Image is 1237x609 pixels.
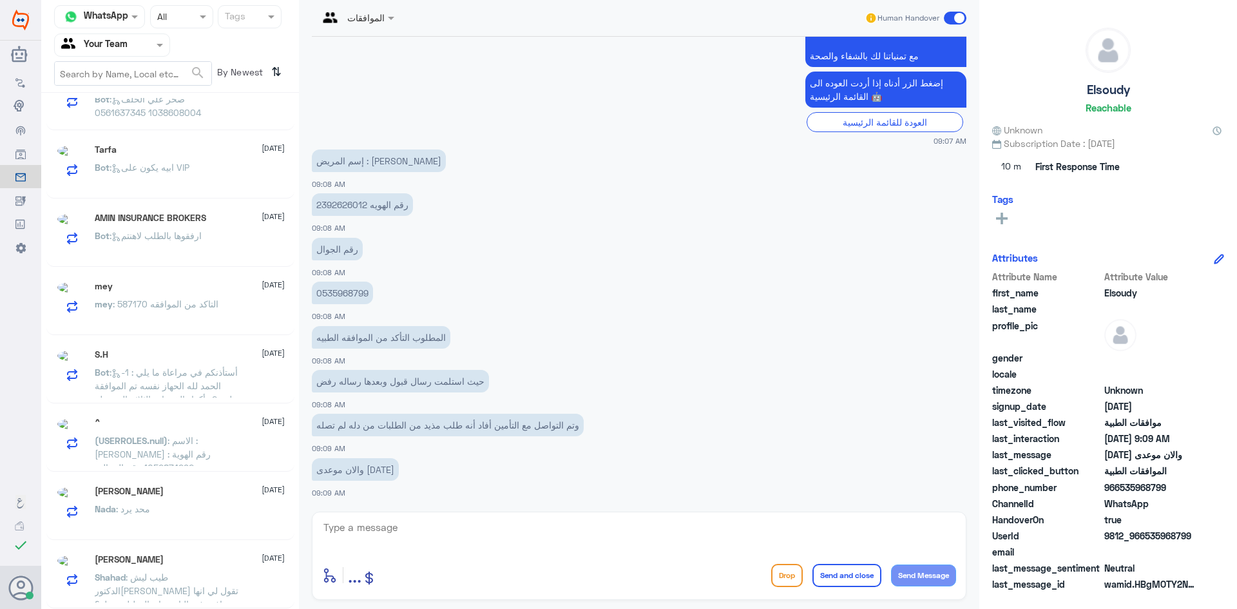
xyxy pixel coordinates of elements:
[312,400,345,409] span: 09:08 AM
[1104,367,1198,381] span: null
[992,137,1224,150] span: Subscription Date : [DATE]
[1104,270,1198,284] span: Attribute Value
[1104,513,1198,527] span: true
[312,326,450,349] p: 8/10/2025, 9:08 AM
[992,383,1102,397] span: timezone
[992,464,1102,478] span: last_clicked_button
[1035,160,1120,173] span: First Response Time
[992,193,1013,205] h6: Tags
[805,72,966,108] p: 8/10/2025, 9:07 AM
[56,554,88,567] img: picture
[113,298,218,309] span: : 587170 التاكد من الموافقه
[56,144,88,157] img: picture
[992,416,1102,429] span: last_visited_flow
[95,572,126,583] span: Shahad
[95,281,113,292] h5: mey
[992,561,1102,575] span: last_message_sentiment
[312,150,446,172] p: 8/10/2025, 9:08 AM
[190,65,206,81] span: search
[992,286,1102,300] span: first_name
[1104,319,1136,351] img: defaultAdmin.png
[212,61,266,87] span: By Newest
[95,213,206,224] h5: AMIN INSURANCE BROKERS
[348,563,361,586] span: ...
[56,418,88,430] img: picture
[877,12,939,24] span: Human Handover
[61,7,81,26] img: whatsapp.png
[992,351,1102,365] span: gender
[271,61,282,82] i: ⇅
[1104,400,1198,413] span: 2025-10-08T06:07:23.43Z
[262,552,285,564] span: [DATE]
[312,458,399,481] p: 8/10/2025, 9:09 AM
[262,484,285,496] span: [DATE]
[312,312,345,320] span: 09:08 AM
[992,367,1102,381] span: locale
[1087,82,1130,97] h5: Elsoudy
[95,144,117,155] h5: Tarfa
[1104,448,1198,461] span: والان موعدى غدا
[13,537,28,553] i: check
[110,162,189,173] span: : ابيه يكون على VIP
[807,112,963,132] div: العودة للقائمة الرئيسية
[56,213,88,226] img: picture
[312,268,345,276] span: 09:08 AM
[992,400,1102,413] span: signup_date
[262,416,285,427] span: [DATE]
[95,435,168,446] span: (USERROLES.null)
[95,367,238,459] span: : أستأذنكم في مراعاة ما يلي : 1- الحمد لله الحهاز نفسه تم الموافقة عليه. 2- أكواد الخدمات الثلاثة...
[992,545,1102,559] span: email
[262,279,285,291] span: [DATE]
[56,281,88,294] img: picture
[190,63,206,84] button: search
[992,319,1102,349] span: profile_pic
[95,162,110,173] span: Bot
[312,282,373,304] p: 8/10/2025, 9:08 AM
[56,486,88,499] img: picture
[992,481,1102,494] span: phone_number
[312,444,345,452] span: 09:09 AM
[1104,481,1198,494] span: 966535968799
[348,561,361,590] button: ...
[262,347,285,359] span: [DATE]
[1086,102,1131,113] h6: Reachable
[992,529,1102,543] span: UserId
[95,93,110,104] span: Bot
[771,564,803,587] button: Drop
[1104,432,1198,445] span: 2025-10-08T06:09:22.297Z
[262,211,285,222] span: [DATE]
[56,349,88,362] img: picture
[95,230,110,241] span: Bot
[312,238,363,260] p: 8/10/2025, 9:08 AM
[992,252,1038,264] h6: Attributes
[312,224,345,232] span: 09:08 AM
[312,488,345,497] span: 09:09 AM
[116,503,150,514] span: : محد يرد
[992,155,1031,179] span: 10 m
[992,577,1102,591] span: last_message_id
[262,142,285,154] span: [DATE]
[992,448,1102,461] span: last_message
[891,565,956,586] button: Send Message
[312,370,489,392] p: 8/10/2025, 9:08 AM
[95,486,164,497] h5: Nada Alghamdi
[1104,577,1198,591] span: wamid.HBgMOTY2NTM1OTY4Nzk5FQIAEhgWM0VCMEIzNjhEMThFMUVERkFFQ0VGQgA=
[95,367,110,378] span: Bot
[312,414,584,436] p: 8/10/2025, 9:09 AM
[1104,286,1198,300] span: Elsoudy
[110,230,202,241] span: : ارفقوها بالطلب لاهنتم
[934,135,966,146] span: 09:07 AM
[1104,529,1198,543] span: 9812_966535968799
[95,298,113,309] span: mey
[1104,497,1198,510] span: 2
[812,564,881,587] button: Send and close
[55,62,211,85] input: Search by Name, Local etc…
[95,554,164,565] h5: Shahad Waleed
[992,432,1102,445] span: last_interaction
[992,302,1102,316] span: last_name
[1104,416,1198,429] span: موافقات الطبية
[1104,351,1198,365] span: null
[992,270,1102,284] span: Attribute Name
[312,180,345,188] span: 09:08 AM
[992,497,1102,510] span: ChannelId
